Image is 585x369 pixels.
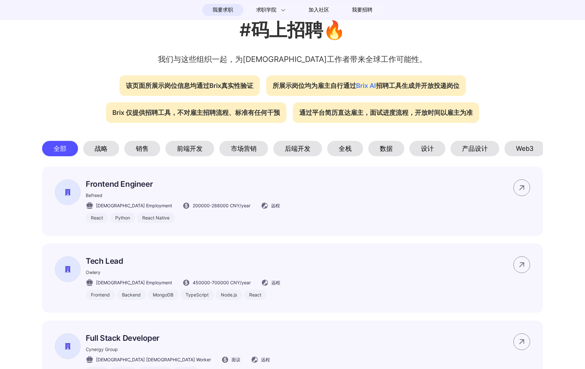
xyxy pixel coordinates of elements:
[244,290,266,300] div: React
[450,141,499,156] div: 产品设计
[86,193,102,198] span: Befreed
[137,213,175,223] div: React Native
[309,5,329,15] span: 加入社区
[96,202,172,209] span: [DEMOGRAPHIC_DATA] Employment
[504,141,545,156] div: Web3
[356,82,376,90] span: Brix AI
[273,141,322,156] div: 后端开发
[165,141,214,156] div: 前端开发
[193,202,250,209] span: 200000 - 288000 CNY /year
[271,202,280,209] span: 远程
[266,75,466,96] div: 所展示岗位均为雇主自行通过 招聘工具生成并开放投递岗位
[96,279,172,286] span: [DEMOGRAPHIC_DATA] Employment
[106,102,286,123] div: Brix 仅提供招聘工具，不对雇主招聘流程、标准有任何干预
[148,290,179,300] div: MongoDB
[86,270,100,275] span: Owlery
[96,356,211,363] span: [DEMOGRAPHIC_DATA] [DEMOGRAPHIC_DATA] Worker
[327,141,363,156] div: 全栈
[86,213,108,223] div: React
[42,141,78,156] div: 全部
[368,141,404,156] div: 数据
[193,279,251,286] span: 450000 - 700000 CNY /year
[86,256,280,266] p: Tech Lead
[117,290,146,300] div: Backend
[213,5,233,15] span: 我要求职
[86,179,280,189] p: Frontend Engineer
[86,333,270,343] p: Full Stack Developer
[409,141,445,156] div: 设计
[86,290,115,300] div: Frontend
[352,6,372,14] span: 我要招聘
[256,6,276,14] span: 求职学院
[180,290,214,300] div: TypeScript
[124,141,160,156] div: 销售
[119,75,260,96] div: 该页面所展示岗位信息均通过Brix真实性验证
[271,279,280,286] span: 远程
[83,141,119,156] div: 战略
[86,347,118,352] span: Cynergy Group
[231,356,240,363] span: 面议
[219,141,268,156] div: 市场营销
[261,356,270,363] span: 远程
[110,213,135,223] div: Python
[216,290,242,300] div: Node.js
[293,102,479,123] div: 通过平台简历直达雇主，面试进度流程，开放时间以雇主为准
